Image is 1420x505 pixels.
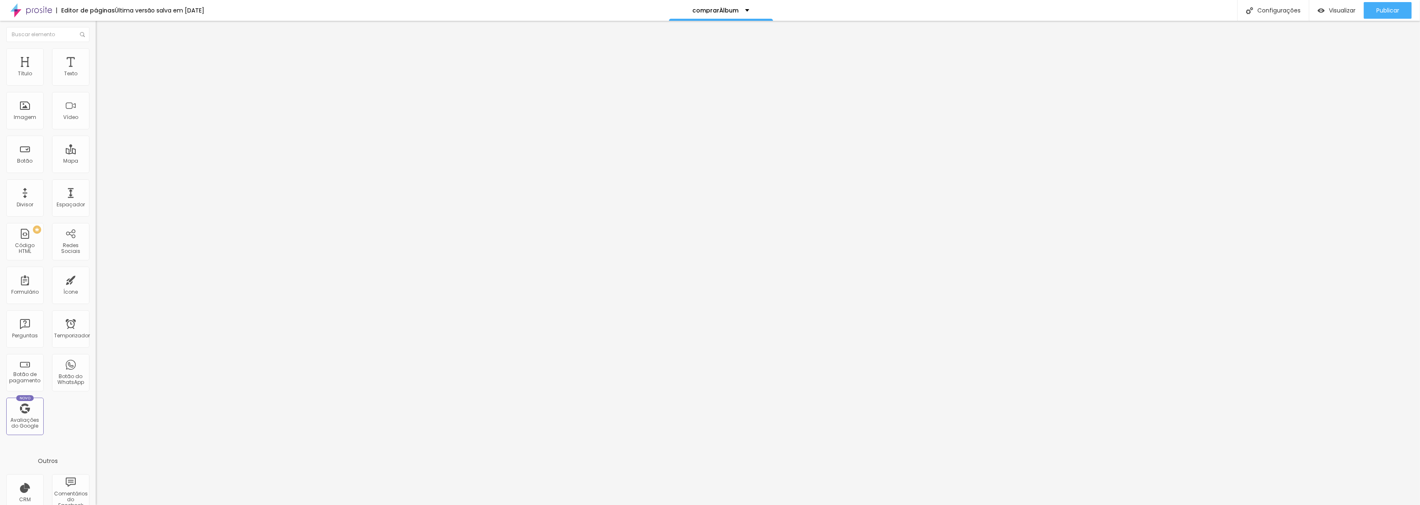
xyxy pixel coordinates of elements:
[61,242,80,255] font: Redes Sociais
[17,157,33,164] font: Botão
[64,288,78,295] font: Ícone
[1364,2,1412,19] button: Publicar
[1318,7,1325,14] img: view-1.svg
[61,6,115,15] font: Editor de páginas
[20,396,31,401] font: Novo
[11,288,39,295] font: Formulário
[1246,7,1253,14] img: Ícone
[64,70,77,77] font: Texto
[1376,6,1399,15] font: Publicar
[38,457,58,465] font: Outros
[1257,6,1301,15] font: Configurações
[1329,6,1356,15] font: Visualizar
[63,114,78,121] font: Vídeo
[12,332,38,339] font: Perguntas
[96,21,1420,505] iframe: Editor
[6,27,89,42] input: Buscar elemento
[1309,2,1364,19] button: Visualizar
[693,6,739,15] font: comprarÁlbum
[57,201,85,208] font: Espaçador
[14,114,36,121] font: Imagem
[11,416,40,429] font: Avaliações do Google
[63,157,78,164] font: Mapa
[10,371,41,384] font: Botão de pagamento
[15,242,35,255] font: Código HTML
[80,32,85,37] img: Ícone
[18,70,32,77] font: Título
[19,496,31,503] font: CRM
[54,332,90,339] font: Temporizador
[17,201,33,208] font: Divisor
[57,373,84,386] font: Botão do WhatsApp
[115,6,204,15] font: Última versão salva em [DATE]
